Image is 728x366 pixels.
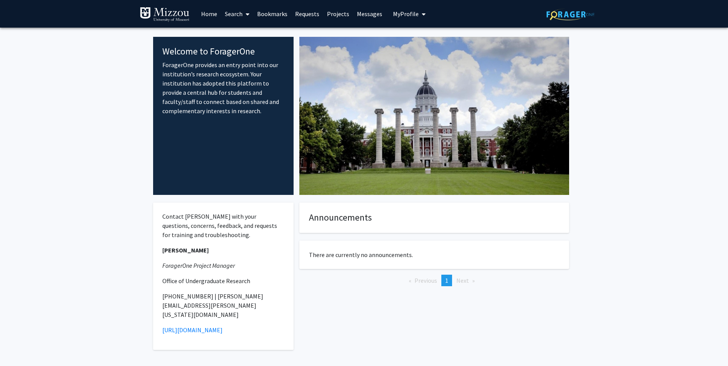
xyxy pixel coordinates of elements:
[299,37,569,195] img: Cover Image
[445,277,448,284] span: 1
[353,0,386,27] a: Messages
[162,326,223,334] a: [URL][DOMAIN_NAME]
[299,275,569,286] ul: Pagination
[253,0,291,27] a: Bookmarks
[456,277,469,284] span: Next
[6,331,33,360] iframe: Chat
[393,10,419,18] span: My Profile
[162,292,285,319] p: [PHONE_NUMBER] | [PERSON_NAME][EMAIL_ADDRESS][PERSON_NAME][US_STATE][DOMAIN_NAME]
[140,7,190,22] img: University of Missouri Logo
[221,0,253,27] a: Search
[162,262,235,269] em: ForagerOne Project Manager
[546,8,594,20] img: ForagerOne Logo
[309,250,560,259] p: There are currently no announcements.
[162,246,209,254] strong: [PERSON_NAME]
[162,60,285,115] p: ForagerOne provides an entry point into our institution’s research ecosystem. Your institution ha...
[162,212,285,239] p: Contact [PERSON_NAME] with your questions, concerns, feedback, and requests for training and trou...
[291,0,323,27] a: Requests
[414,277,437,284] span: Previous
[162,46,285,57] h4: Welcome to ForagerOne
[323,0,353,27] a: Projects
[197,0,221,27] a: Home
[309,212,560,223] h4: Announcements
[162,276,285,285] p: Office of Undergraduate Research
